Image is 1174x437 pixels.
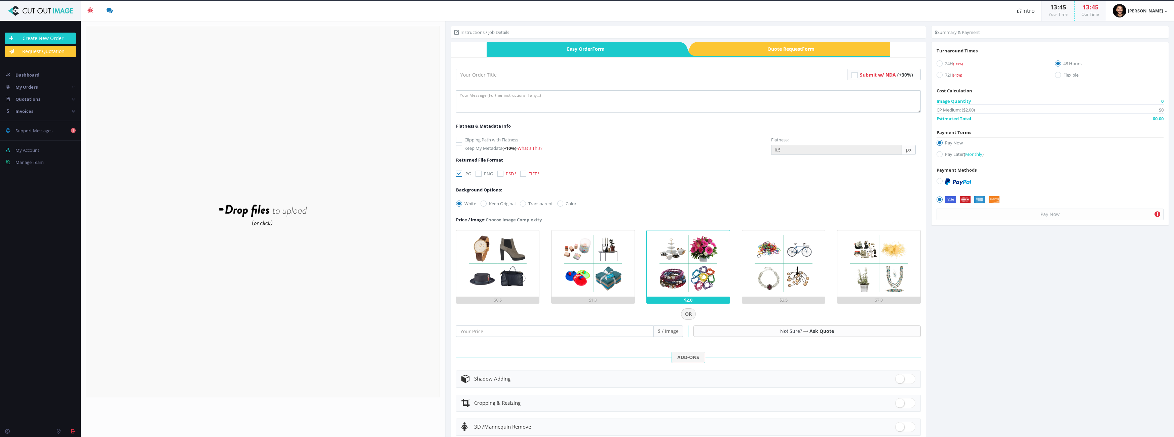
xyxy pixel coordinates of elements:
[1055,72,1164,81] label: Flexible
[937,88,972,94] span: Cost Calculation
[456,217,486,223] span: Price / Image:
[771,136,789,143] label: Flatness:
[557,200,576,207] label: Color
[654,325,683,337] span: $ / Image
[742,297,825,303] div: $3.5
[487,42,680,56] a: Easy OrderForm
[1050,3,1057,11] span: 13
[897,72,913,78] span: (+30%)
[464,230,531,297] img: 1.png
[1106,1,1174,21] a: [PERSON_NAME]
[474,375,510,382] span: Shadow Adding
[5,33,76,44] a: Create New Order
[937,60,1045,69] label: 24H
[937,48,978,54] span: Turnaround Times
[560,230,626,297] img: 2.png
[456,325,654,337] input: Your Price
[5,6,76,16] img: Cut Out Image
[1161,98,1164,104] span: 0
[672,352,705,363] span: ADD-ONS
[953,60,963,67] a: (+15%)
[456,297,539,303] div: $0.5
[529,171,539,177] span: TIFF !
[15,96,40,102] span: Quotations
[454,29,509,36] li: Instructions / Job Details
[1089,3,1092,11] span: :
[15,159,44,165] span: Manage Team
[809,328,834,334] a: Ask Quote
[456,136,766,143] label: Clipping Path with Flatness
[1128,8,1163,14] strong: [PERSON_NAME]
[965,151,982,157] span: Monthly
[935,29,980,36] li: Summary & Payment
[1057,3,1059,11] span: :
[750,230,817,297] img: 4.png
[647,297,730,303] div: $2.0
[937,115,971,122] span: Estimated Total
[520,200,553,207] label: Transparent
[937,106,975,113] span: CP Medium: ($2.00)
[456,145,766,151] label: Keep My Metadata -
[937,72,1045,81] label: 72H
[937,167,977,173] span: Payment Methods
[1082,11,1099,17] small: Our Time
[1092,3,1098,11] span: 45
[697,42,890,56] a: Quote RequestForm
[655,230,721,297] img: 3.png
[945,178,971,185] img: PayPal
[476,170,493,177] label: PNG
[15,147,39,153] span: My Account
[456,170,471,177] label: JPG
[474,399,521,406] span: Cropping & Resizing
[1113,4,1126,17] img: 003f028a5e58604e24751297b556ffe5
[937,129,971,135] span: Payment Terms
[860,72,913,78] a: Submit w/ NDA (+30%)
[1010,1,1042,21] a: Intro
[5,46,76,57] a: Request Quotation
[487,42,680,56] span: Easy Order
[846,230,912,297] img: 5.png
[1153,115,1164,122] span: $0.00
[953,73,962,78] span: (-15%)
[474,423,531,430] span: Mannequin Remove
[15,84,38,90] span: My Orders
[945,196,1000,204] img: Securely by Stripe
[456,186,502,193] div: Background Options:
[15,72,39,78] span: Dashboard
[474,423,484,430] span: 3D /
[1059,3,1066,11] span: 45
[15,108,33,114] span: Invoices
[456,200,476,207] label: White
[937,139,1164,148] label: Pay Now
[506,171,516,177] span: PSD !
[456,157,503,163] span: Returned File Format
[681,308,696,320] span: OR
[780,328,802,334] span: Not Sure?
[1083,3,1089,11] span: 13
[902,145,916,155] span: px
[860,72,896,78] span: Submit w/ NDA
[71,128,76,133] b: 1
[937,98,971,104] span: Image Quantity
[592,46,605,52] i: Form
[697,42,890,56] span: Quote Request
[552,297,635,303] div: $1.0
[802,46,815,52] i: Form
[953,62,963,66] span: (+15%)
[1159,106,1164,113] span: $0
[1049,11,1068,17] small: Your Time
[937,151,1164,160] label: Pay Later
[15,128,52,134] span: Support Messages
[518,145,542,151] a: What's This?
[456,123,511,129] span: Flatness & Metadata Info
[837,297,920,303] div: $7.0
[953,72,962,78] a: (-15%)
[456,69,847,80] input: Your Order Title
[456,216,542,223] div: Choose Image Complexity
[1055,60,1164,69] label: 48 Hours
[964,151,984,157] a: (Monthly)
[481,200,516,207] label: Keep Original
[502,145,516,151] span: (+10%)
